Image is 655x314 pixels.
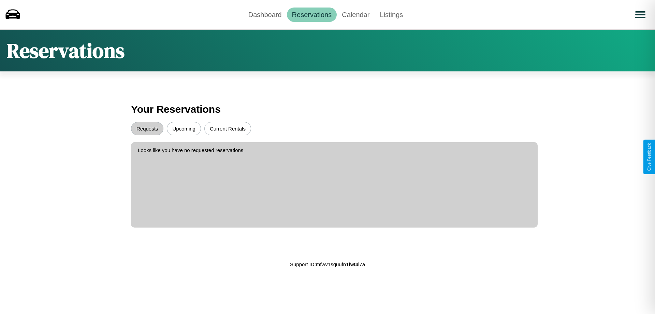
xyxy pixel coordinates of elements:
h3: Your Reservations [131,100,524,119]
p: Looks like you have no requested reservations [138,146,531,155]
button: Upcoming [167,122,201,135]
a: Reservations [287,8,337,22]
button: Current Rentals [204,122,251,135]
h1: Reservations [7,37,125,65]
p: Support ID: mfwv1squufn1fwt4l7a [290,260,365,269]
a: Dashboard [243,8,287,22]
a: Listings [375,8,408,22]
div: Give Feedback [647,143,652,171]
button: Open menu [631,5,650,24]
a: Calendar [337,8,375,22]
button: Requests [131,122,163,135]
